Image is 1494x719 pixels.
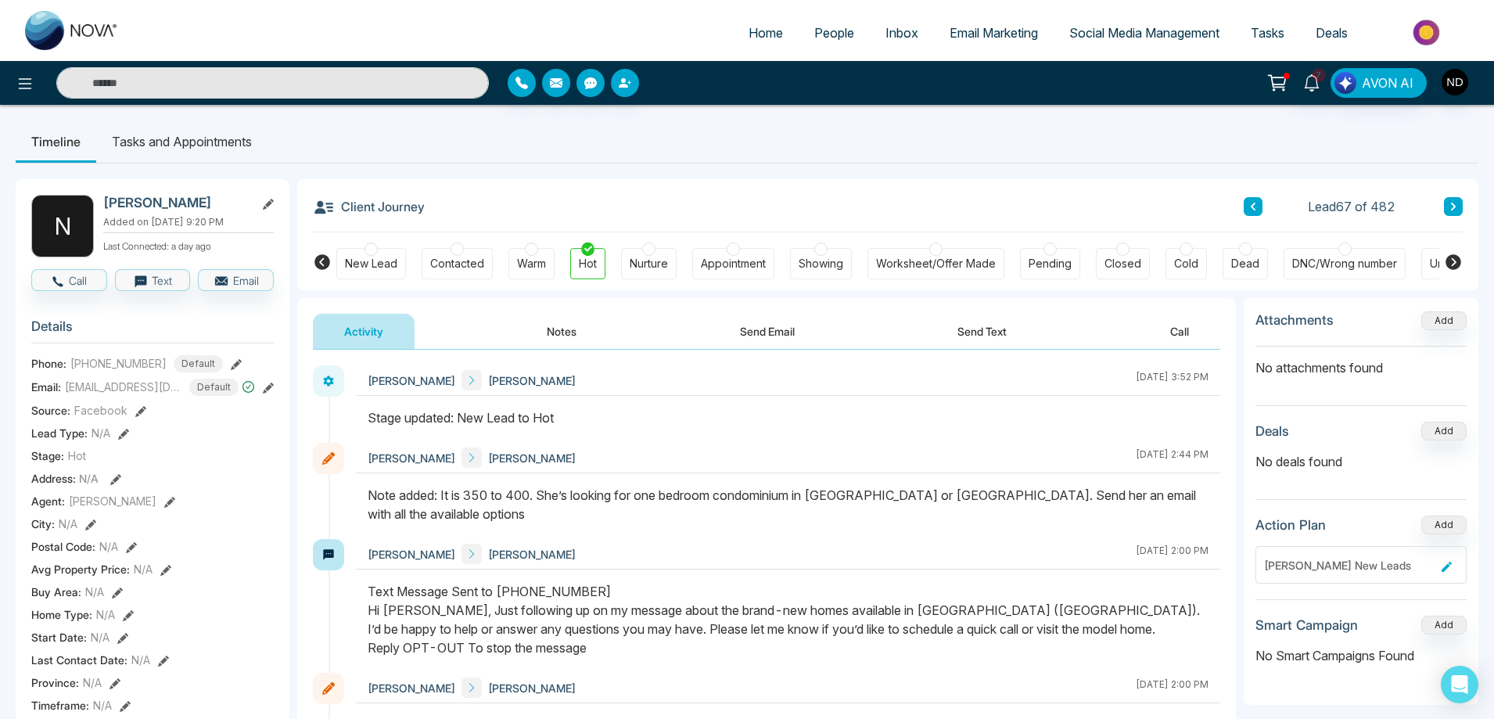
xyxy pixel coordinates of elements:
[1069,25,1219,41] span: Social Media Management
[31,697,89,714] span: Timeframe :
[31,402,70,419] span: Source:
[69,493,156,509] span: [PERSON_NAME]
[313,314,415,349] button: Activity
[709,314,826,349] button: Send Email
[31,269,107,291] button: Call
[1255,312,1334,328] h3: Attachments
[31,195,94,257] div: N
[345,256,397,271] div: New Lead
[1255,423,1289,439] h3: Deals
[1371,15,1485,50] img: Market-place.gif
[103,215,274,229] p: Added on [DATE] 9:20 PM
[85,584,104,600] span: N/A
[31,448,64,464] span: Stage:
[579,256,597,271] div: Hot
[174,355,223,372] span: Default
[31,584,81,600] span: Buy Area :
[1312,68,1326,82] span: 7
[515,314,608,349] button: Notes
[1442,69,1468,95] img: User Avatar
[733,18,799,48] a: Home
[59,516,77,532] span: N/A
[368,546,455,563] span: [PERSON_NAME]
[96,120,268,163] li: Tasks and Appointments
[1421,313,1467,326] span: Add
[1255,646,1467,665] p: No Smart Campaigns Found
[1293,68,1331,95] a: 7
[92,425,110,441] span: N/A
[950,25,1038,41] span: Email Marketing
[31,561,130,577] span: Avg Property Price :
[1292,256,1397,271] div: DNC/Wrong number
[630,256,668,271] div: Nurture
[1255,517,1326,533] h3: Action Plan
[103,195,249,210] h2: [PERSON_NAME]
[91,629,110,645] span: N/A
[1300,18,1363,48] a: Deals
[1255,617,1358,633] h3: Smart Campaign
[65,379,182,395] span: [EMAIL_ADDRESS][DOMAIN_NAME]
[1331,68,1427,98] button: AVON AI
[1308,197,1395,216] span: Lead 67 of 482
[25,11,119,50] img: Nova CRM Logo
[885,25,918,41] span: Inbox
[1441,666,1478,703] div: Open Intercom Messenger
[1421,311,1467,330] button: Add
[1235,18,1300,48] a: Tasks
[870,18,934,48] a: Inbox
[70,355,167,372] span: [PHONE_NUMBER]
[876,256,996,271] div: Worksheet/Offer Made
[134,561,153,577] span: N/A
[103,236,274,253] p: Last Connected: a day ago
[517,256,546,271] div: Warm
[31,470,99,487] span: Address:
[131,652,150,668] span: N/A
[31,425,88,441] span: Lead Type:
[31,516,55,532] span: City :
[1255,452,1467,471] p: No deals found
[79,472,99,485] span: N/A
[31,379,61,395] span: Email:
[31,318,274,343] h3: Details
[488,680,576,696] span: [PERSON_NAME]
[1139,314,1220,349] button: Call
[749,25,783,41] span: Home
[1104,256,1141,271] div: Closed
[934,18,1054,48] a: Email Marketing
[16,120,96,163] li: Timeline
[1251,25,1284,41] span: Tasks
[31,538,95,555] span: Postal Code :
[701,256,766,271] div: Appointment
[1136,544,1208,564] div: [DATE] 2:00 PM
[31,493,65,509] span: Agent:
[799,256,843,271] div: Showing
[1231,256,1259,271] div: Dead
[814,25,854,41] span: People
[1421,422,1467,440] button: Add
[430,256,484,271] div: Contacted
[1255,347,1467,377] p: No attachments found
[1136,448,1208,468] div: [DATE] 2:44 PM
[368,372,455,389] span: [PERSON_NAME]
[93,697,112,714] span: N/A
[99,538,118,555] span: N/A
[1334,72,1356,94] img: Lead Flow
[1362,74,1413,92] span: AVON AI
[488,372,576,389] span: [PERSON_NAME]
[1136,370,1208,390] div: [DATE] 3:52 PM
[31,674,79,691] span: Province :
[1316,25,1348,41] span: Deals
[31,606,92,623] span: Home Type :
[1054,18,1235,48] a: Social Media Management
[1136,678,1208,698] div: [DATE] 2:00 PM
[68,448,86,464] span: Hot
[368,680,455,696] span: [PERSON_NAME]
[799,18,870,48] a: People
[1029,256,1072,271] div: Pending
[368,450,455,466] span: [PERSON_NAME]
[198,269,274,291] button: Email
[74,402,127,419] span: Facebook
[1174,256,1198,271] div: Cold
[31,355,66,372] span: Phone:
[926,314,1038,349] button: Send Text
